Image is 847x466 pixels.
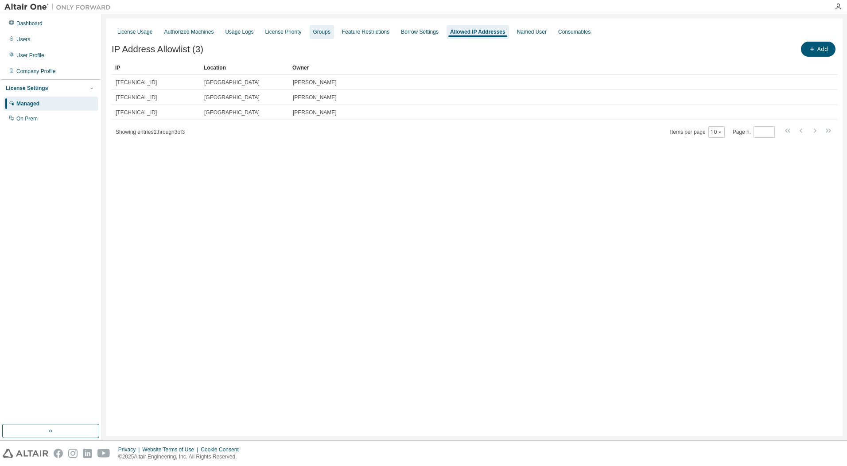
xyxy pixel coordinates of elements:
[16,68,56,75] div: Company Profile
[204,79,260,86] span: [GEOGRAPHIC_DATA]
[116,79,157,86] span: [TECHNICAL_ID]
[16,100,39,107] div: Managed
[118,446,142,453] div: Privacy
[225,28,253,35] div: Usage Logs
[118,453,244,461] p: © 2025 Altair Engineering, Inc. All Rights Reserved.
[342,28,389,35] div: Feature Restrictions
[204,94,260,101] span: [GEOGRAPHIC_DATA]
[670,126,725,138] span: Items per page
[117,28,152,35] div: License Usage
[711,128,723,136] button: 10
[801,42,835,57] button: Add
[164,28,214,35] div: Authorized Machines
[16,115,38,122] div: On Prem
[517,28,547,35] div: Named User
[733,126,775,138] span: Page n.
[204,109,260,116] span: [GEOGRAPHIC_DATA]
[558,28,591,35] div: Consumables
[116,109,157,116] span: [TECHNICAL_ID]
[293,109,337,116] span: [PERSON_NAME]
[265,28,302,35] div: License Priority
[112,44,203,54] span: IP Address Allowlist (3)
[54,449,63,458] img: facebook.svg
[16,36,30,43] div: Users
[116,129,185,135] span: Showing entries 1 through 3 of 3
[68,449,78,458] img: instagram.svg
[293,79,337,86] span: [PERSON_NAME]
[97,449,110,458] img: youtube.svg
[204,61,285,75] div: Location
[3,449,48,458] img: altair_logo.svg
[292,61,812,75] div: Owner
[201,446,244,453] div: Cookie Consent
[313,28,330,35] div: Groups
[83,449,92,458] img: linkedin.svg
[115,61,197,75] div: IP
[16,52,44,59] div: User Profile
[450,28,505,35] div: Allowed IP Addresses
[293,94,337,101] span: [PERSON_NAME]
[116,94,157,101] span: [TECHNICAL_ID]
[16,20,43,27] div: Dashboard
[6,85,48,92] div: License Settings
[401,28,439,35] div: Borrow Settings
[4,3,115,12] img: Altair One
[142,446,201,453] div: Website Terms of Use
